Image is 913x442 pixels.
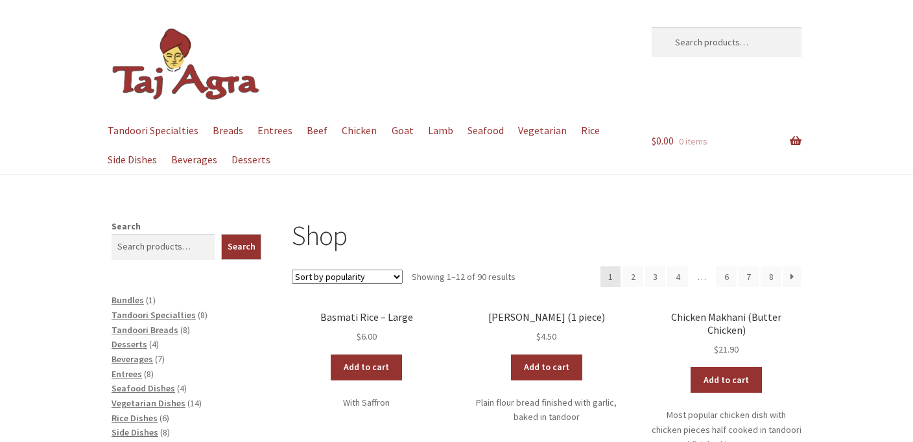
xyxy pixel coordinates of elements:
[147,368,151,380] span: 8
[652,134,656,147] span: $
[251,116,298,145] a: Entrees
[163,426,167,438] span: 8
[652,311,801,356] a: Chicken Makhani (Butter Chicken) $21.90
[112,426,158,438] a: Side Dishes
[471,311,621,344] a: [PERSON_NAME] (1 piece) $4.50
[112,220,141,232] label: Search
[158,353,162,365] span: 7
[421,116,459,145] a: Lamb
[112,382,175,394] a: Seafood Dishes
[112,324,178,336] a: Tandoori Breads
[221,234,262,260] button: Search
[714,343,718,355] span: $
[536,331,541,342] span: $
[180,382,184,394] span: 4
[225,145,276,174] a: Desserts
[183,324,187,336] span: 8
[112,116,621,174] nav: Primary Navigation
[331,355,402,380] a: Add to cart: “Basmati Rice - Large”
[575,116,606,145] a: Rice
[292,270,403,284] select: Shop order
[336,116,383,145] a: Chicken
[512,116,573,145] a: Vegetarian
[162,412,167,424] span: 6
[112,397,185,409] a: Vegetarian Dishes
[200,309,205,321] span: 8
[652,134,674,147] span: 0.00
[461,116,510,145] a: Seafood
[112,234,215,260] input: Search products…
[148,294,153,306] span: 1
[101,116,204,145] a: Tandoori Specialties
[357,331,361,342] span: $
[739,266,759,287] a: Page 7
[714,343,739,355] bdi: 21.90
[412,266,516,287] p: Showing 1–12 of 90 results
[112,309,196,321] a: Tandoori Specialties
[652,311,801,336] h2: Chicken Makhani (Butter Chicken)
[471,311,621,323] h2: [PERSON_NAME] (1 piece)
[206,116,249,145] a: Breads
[357,331,377,342] bdi: 6.00
[190,397,199,409] span: 14
[292,395,442,410] p: With Saffron
[301,116,334,145] a: Beef
[101,145,163,174] a: Side Dishes
[600,266,801,287] nav: Product Pagination
[165,145,223,174] a: Beverages
[292,311,442,323] h2: Basmati Rice – Large
[679,135,707,147] span: 0 items
[112,27,261,102] img: Dickson | Taj Agra Indian Restaurant
[536,331,556,342] bdi: 4.50
[652,27,801,57] input: Search products…
[471,395,621,425] p: Plain flour bread finished with garlic, baked in tandoor
[652,116,801,167] a: $0.00 0 items
[152,338,156,350] span: 4
[716,266,737,287] a: Page 6
[761,266,781,287] a: Page 8
[783,266,801,287] a: →
[112,412,158,424] a: Rice Dishes
[511,355,582,380] a: Add to cart: “Garlic Naan (1 piece)”
[112,353,153,365] a: Beverages
[622,266,643,287] a: Page 2
[112,368,142,380] a: Entrees
[292,219,801,252] h1: Shop
[667,266,688,287] a: Page 4
[645,266,666,287] a: Page 3
[292,311,442,344] a: Basmati Rice – Large $6.00
[112,338,147,350] a: Desserts
[112,294,144,306] a: Bundles
[691,367,762,393] a: Add to cart: “Chicken Makhani (Butter Chicken)”
[385,116,420,145] a: Goat
[690,266,715,287] span: …
[600,266,621,287] span: Page 1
